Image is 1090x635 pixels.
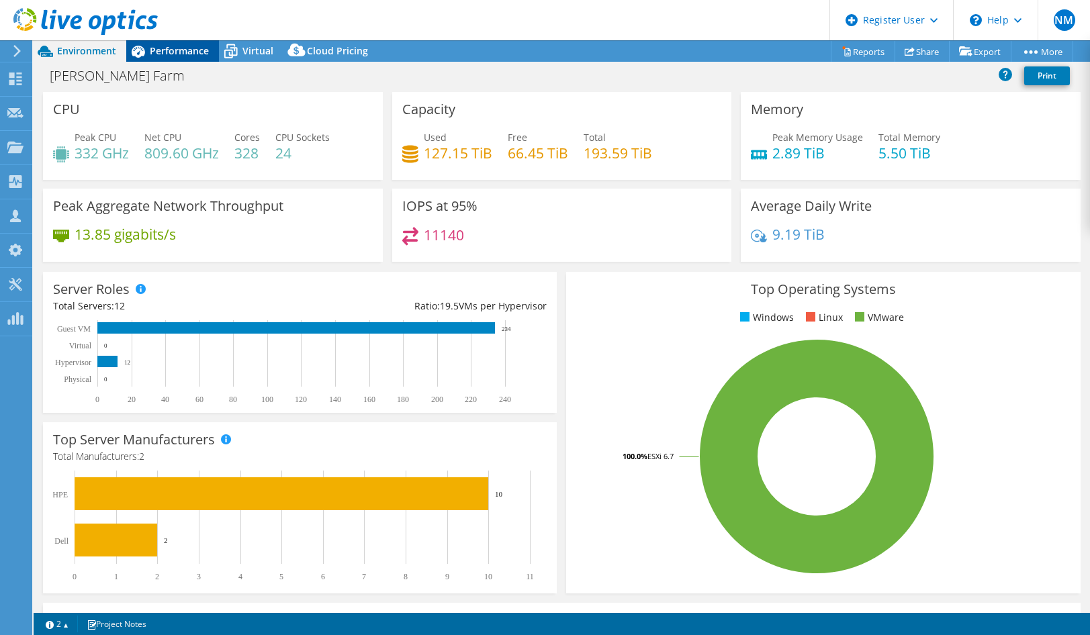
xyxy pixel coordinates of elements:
[69,341,92,350] text: Virtual
[53,102,80,117] h3: CPU
[36,616,78,632] a: 2
[1024,66,1070,85] a: Print
[114,299,125,312] span: 12
[234,131,260,144] span: Cores
[949,41,1011,62] a: Export
[499,395,511,404] text: 240
[54,536,69,546] text: Dell
[77,616,156,632] a: Project Notes
[75,131,116,144] span: Peak CPU
[831,41,895,62] a: Reports
[397,395,409,404] text: 180
[737,310,794,325] li: Windows
[73,572,77,581] text: 0
[623,451,647,461] tspan: 100.0%
[363,395,375,404] text: 160
[150,44,209,57] span: Performance
[445,572,449,581] text: 9
[803,310,843,325] li: Linux
[144,146,219,160] h4: 809.60 GHz
[424,146,492,160] h4: 127.15 TiB
[164,536,168,544] text: 2
[307,44,368,57] span: Cloud Pricing
[772,131,863,144] span: Peak Memory Usage
[404,572,408,581] text: 8
[229,395,237,404] text: 80
[57,324,91,334] text: Guest VM
[104,342,107,349] text: 0
[104,376,107,383] text: 0
[495,490,503,498] text: 10
[275,146,330,160] h4: 24
[53,199,283,213] h3: Peak Aggregate Network Throughput
[431,395,443,404] text: 200
[852,310,904,325] li: VMware
[114,572,118,581] text: 1
[155,572,159,581] text: 2
[424,228,464,242] h4: 11140
[424,131,447,144] span: Used
[402,102,455,117] h3: Capacity
[484,572,492,581] text: 10
[95,395,99,404] text: 0
[508,146,568,160] h4: 66.45 TiB
[502,326,511,332] text: 234
[362,572,366,581] text: 7
[465,395,477,404] text: 220
[55,358,91,367] text: Hypervisor
[195,395,203,404] text: 60
[1054,9,1075,31] span: NM
[53,282,130,297] h3: Server Roles
[242,44,273,57] span: Virtual
[295,395,307,404] text: 120
[234,146,260,160] h4: 328
[584,146,652,160] h4: 193.59 TiB
[75,227,176,242] h4: 13.85 gigabits/s
[238,572,242,581] text: 4
[878,146,940,160] h4: 5.50 TiB
[53,432,215,447] h3: Top Server Manufacturers
[576,282,1070,297] h3: Top Operating Systems
[647,451,674,461] tspan: ESXi 6.7
[53,299,300,313] div: Total Servers:
[751,199,872,213] h3: Average Daily Write
[261,395,273,404] text: 100
[772,146,863,160] h4: 2.89 TiB
[508,131,527,144] span: Free
[970,14,982,26] svg: \n
[64,375,91,384] text: Physical
[44,68,206,83] h1: [PERSON_NAME] Farm
[526,572,534,581] text: 11
[772,227,825,242] h4: 9.19 TiB
[1011,41,1073,62] a: More
[402,199,478,213] h3: IOPS at 95%
[124,359,130,366] text: 12
[584,131,606,144] span: Total
[52,490,68,499] text: HPE
[275,131,330,144] span: CPU Sockets
[895,41,950,62] a: Share
[53,449,547,464] h4: Total Manufacturers:
[128,395,136,404] text: 20
[300,299,547,313] div: Ratio: VMs per Hypervisor
[321,572,325,581] text: 6
[161,395,169,404] text: 40
[144,131,181,144] span: Net CPU
[440,299,459,312] span: 19.5
[751,102,803,117] h3: Memory
[57,44,116,57] span: Environment
[329,395,341,404] text: 140
[75,146,129,160] h4: 332 GHz
[878,131,940,144] span: Total Memory
[139,450,144,462] span: 2
[279,572,283,581] text: 5
[197,572,201,581] text: 3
